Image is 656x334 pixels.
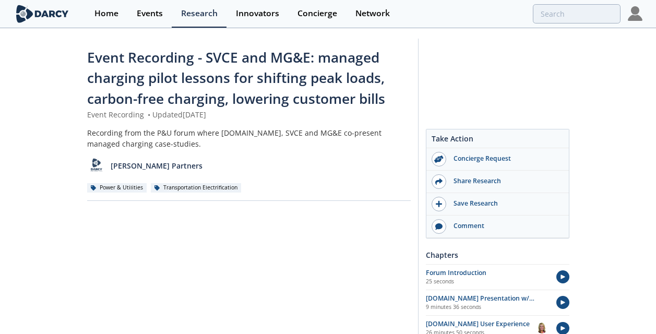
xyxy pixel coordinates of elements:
[111,160,202,171] p: [PERSON_NAME] Partners
[426,268,547,278] div: Forum Introduction
[446,221,563,231] div: Comment
[137,9,163,18] div: Events
[355,9,390,18] div: Network
[556,270,569,283] img: play-chapters.svg
[446,176,563,186] div: Share Research
[426,278,547,286] p: 25 seconds
[426,319,536,329] div: [DOMAIN_NAME] User Experience
[297,9,337,18] div: Concierge
[533,4,621,23] input: Advanced Search
[87,48,385,108] span: Event Recording - SVCE and MG&E: managed charging pilot lessons for shifting peak loads, carbon-f...
[87,183,147,193] div: Power & Utilities
[14,5,71,23] img: logo-wide.svg
[146,110,152,120] span: •
[426,133,569,148] div: Take Action
[87,127,411,149] div: Recording from the P&U forum where [DOMAIN_NAME], SVCE and MG&E co-present managed charging case-...
[446,154,563,163] div: Concierge Request
[426,294,547,303] div: [DOMAIN_NAME] Presentation w/ [PERSON_NAME]
[236,9,279,18] div: Innovators
[426,303,547,312] p: 9 minutes 36 seconds
[426,246,569,264] div: Chapters
[94,9,118,18] div: Home
[87,109,411,120] div: Event Recording Updated [DATE]
[536,323,547,333] img: CL2d599T1yiJsCqEnF5f
[151,183,242,193] div: Transportation Electrification
[181,9,218,18] div: Research
[446,199,563,208] div: Save Research
[628,6,642,21] img: Profile
[556,296,569,309] img: play-chapters.svg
